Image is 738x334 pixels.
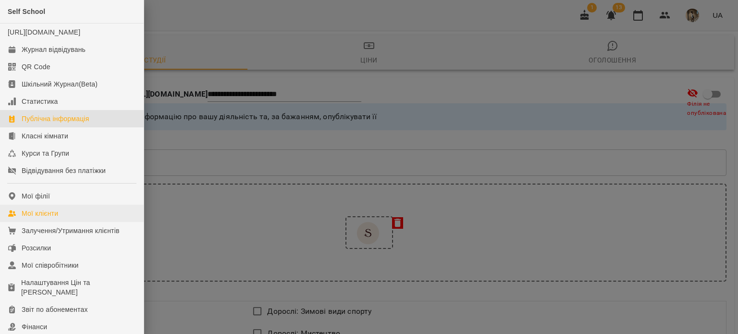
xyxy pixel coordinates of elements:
[22,114,89,124] div: Публічна інформація
[22,260,79,270] div: Мої співробітники
[8,8,45,15] span: Self School
[22,45,86,54] div: Журнал відвідувань
[22,148,69,158] div: Курси та Групи
[22,243,51,253] div: Розсилки
[22,97,58,106] div: Статистика
[8,28,80,36] a: [URL][DOMAIN_NAME]
[22,191,50,201] div: Мої філії
[22,226,120,235] div: Залучення/Утримання клієнтів
[22,166,106,175] div: Відвідування без платіжки
[22,131,68,141] div: Класні кімнати
[21,278,136,297] div: Налаштування Цін та [PERSON_NAME]
[22,62,50,72] div: QR Code
[22,322,47,332] div: Фінанси
[22,209,58,218] div: Мої клієнти
[22,305,88,314] div: Звіт по абонементах
[22,79,98,89] div: Шкільний Журнал(Beta)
